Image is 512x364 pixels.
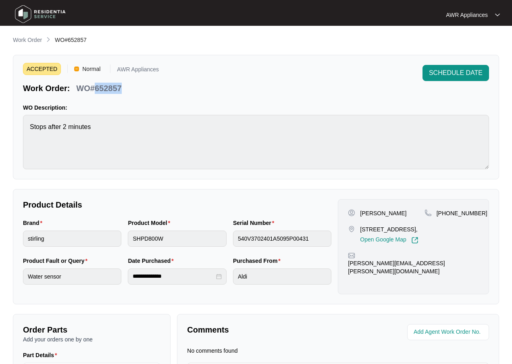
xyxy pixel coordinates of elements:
[425,209,432,216] img: map-pin
[233,268,331,285] input: Purchased From
[233,219,277,227] label: Serial Number
[360,237,418,244] a: Open Google Map
[348,225,355,233] img: map-pin
[128,257,177,265] label: Date Purchased
[23,257,91,265] label: Product Fault or Query
[128,231,226,247] input: Product Model
[23,231,121,247] input: Brand
[23,199,331,210] p: Product Details
[495,13,500,17] img: dropdown arrow
[133,272,214,281] input: Date Purchased
[437,209,487,217] p: [PHONE_NUMBER]
[23,63,61,75] span: ACCEPTED
[74,67,79,71] img: Vercel Logo
[414,327,484,337] input: Add Agent Work Order No.
[23,268,121,285] input: Product Fault or Query
[23,115,489,169] textarea: Stops after 2 minutes
[79,63,104,75] span: Normal
[348,209,355,216] img: user-pin
[423,65,489,81] button: SCHEDULE DATE
[348,259,479,275] p: [PERSON_NAME][EMAIL_ADDRESS][PERSON_NAME][DOMAIN_NAME]
[55,37,87,43] span: WO#652857
[446,11,488,19] p: AWR Appliances
[23,219,46,227] label: Brand
[11,36,44,45] a: Work Order
[117,67,159,75] p: AWR Appliances
[13,36,42,44] p: Work Order
[128,219,173,227] label: Product Model
[360,209,406,217] p: [PERSON_NAME]
[23,324,160,335] p: Order Parts
[23,351,60,359] label: Part Details
[187,324,332,335] p: Comments
[233,257,284,265] label: Purchased From
[360,225,418,233] p: [STREET_ADDRESS],
[348,252,355,259] img: map-pin
[76,83,121,94] p: WO#652857
[411,237,418,244] img: Link-External
[23,104,489,112] p: WO Description:
[23,335,160,343] p: Add your orders one by one
[45,36,52,43] img: chevron-right
[233,231,331,247] input: Serial Number
[23,83,70,94] p: Work Order:
[12,2,69,26] img: residentia service logo
[187,347,237,355] p: No comments found
[429,68,483,78] span: SCHEDULE DATE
